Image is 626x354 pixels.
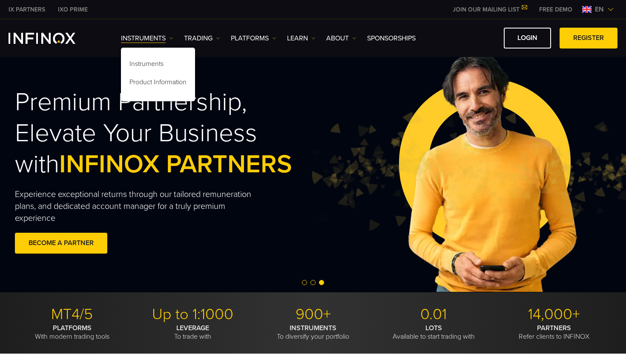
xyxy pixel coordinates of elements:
a: Learn [287,33,316,43]
p: 0.01 [376,305,491,324]
a: SPONSORSHIPS [367,33,416,43]
a: LOGIN [504,28,551,49]
span: Go to slide 2 [310,280,316,285]
p: With modern trading tools [15,324,129,341]
p: MT4/5 [15,305,129,324]
p: Available to start trading with [376,324,491,341]
a: PLATFORMS [231,33,276,43]
strong: PLATFORMS [53,324,92,332]
a: INFINOX [2,5,52,14]
p: 900+ [256,305,370,324]
strong: INSTRUMENTS [290,324,336,332]
p: Refer clients to INFINOX [497,324,611,341]
span: Go to slide 3 [319,280,324,285]
a: INFINOX MENU [533,5,579,14]
strong: PARTNERS [537,324,571,332]
p: Up to 1:1000 [135,305,250,324]
a: Instruments [121,56,195,74]
a: BECOME A PARTNER [15,233,107,254]
p: To diversify your portfolio [256,324,370,341]
p: Experience exceptional returns through our tailored remuneration plans, and dedicated account man... [15,188,268,224]
span: en [592,4,607,14]
a: Instruments [121,33,173,43]
a: ABOUT [326,33,356,43]
a: Product Information [121,74,195,93]
a: INFINOX [52,5,94,14]
span: Go to slide 1 [302,280,307,285]
a: JOIN OUR MAILING LIST [446,6,533,13]
p: 14,000+ [497,305,611,324]
h2: Premium Partnership, Elevate Your Business with [15,87,331,180]
a: TRADING [184,33,220,43]
a: REGISTER [560,28,617,49]
strong: LEVERAGE [176,324,209,332]
a: INFINOX Logo [9,33,95,44]
strong: LOTS [425,324,442,332]
span: INFINOX PARTNERS [59,149,292,180]
p: To trade with [135,324,250,341]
